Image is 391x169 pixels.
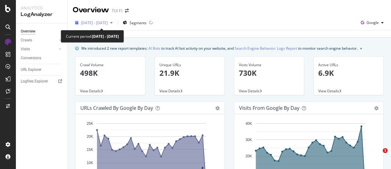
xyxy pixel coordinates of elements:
div: Current period: [66,33,119,40]
button: Segments [120,18,149,28]
div: Conversions [21,55,41,61]
span: View Details [159,88,180,94]
p: 6.9K [318,68,379,78]
span: View Details [239,88,260,94]
text: 15K [87,148,93,152]
div: Overview [21,28,35,35]
text: 10K [87,161,93,165]
div: gear [374,106,378,110]
span: 1 [383,148,388,153]
div: URLs Crawled by Google by day [80,105,153,111]
a: Conversions [21,55,63,61]
span: [DATE] - [DATE] [81,20,108,25]
div: URL Explorer [21,67,42,73]
text: 40K [246,121,252,126]
a: Overview [21,28,63,35]
div: Logfiles Explorer [21,78,48,85]
a: Visits [21,46,57,52]
b: [DATE] - [DATE] [92,34,119,39]
p: 498K [80,68,141,78]
p: 730K [239,68,299,78]
a: Search Engine Behavior: Logs Report [235,45,297,52]
div: Overview [73,5,109,15]
text: 25K [87,121,93,126]
text: 20K [87,135,93,139]
div: gear [215,106,220,110]
div: arrow-right-arrow-left [125,9,129,13]
span: View Details [318,88,339,94]
div: Visits [21,46,30,52]
div: Visits Volume [239,62,299,68]
a: Crawls [21,37,57,44]
div: Analytics [21,5,63,11]
a: AI Bots [148,45,160,52]
div: Crawl Volume [80,62,141,68]
div: We introduced 2 new report templates: to track AI bot activity on your website, and to monitor se... [81,45,358,52]
button: [DATE] - [DATE] [73,18,115,28]
div: Active URLs [318,62,379,68]
span: Google [367,20,379,25]
div: info banner [75,45,384,52]
button: close banner [359,44,364,53]
button: Google [358,18,386,28]
a: URL Explorer [21,67,63,73]
div: TUI FI [111,8,122,14]
a: Logfiles Explorer [21,78,63,85]
div: Unique URLs [159,62,220,68]
span: View Details [80,88,101,94]
div: Crawls [21,37,32,44]
iframe: Intercom live chat [370,148,385,163]
div: Visits from Google by day [239,105,299,111]
text: 20K [246,154,252,158]
span: Segments [130,20,147,25]
text: 30K [246,138,252,142]
p: 21.9K [159,68,220,78]
div: LogAnalyzer [21,11,63,18]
